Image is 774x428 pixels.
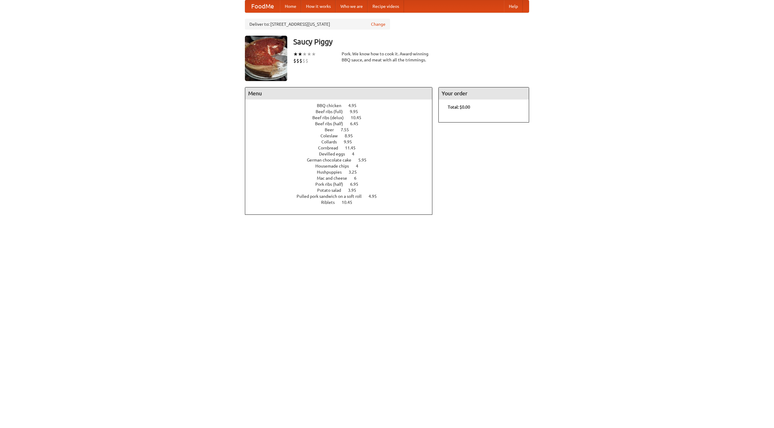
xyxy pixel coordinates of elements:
span: 10.45 [351,115,367,120]
li: $ [302,57,305,64]
li: $ [305,57,308,64]
a: Home [280,0,301,12]
span: Pulled pork sandwich on a soft roll [297,194,368,199]
a: Who we are [336,0,368,12]
span: 6.95 [350,182,364,187]
a: Devilled eggs 4 [319,152,366,156]
span: 8.95 [345,133,359,138]
span: 10.45 [342,200,358,205]
a: Beef ribs (delux) 10.45 [312,115,372,120]
span: Devilled eggs [319,152,351,156]
li: ★ [311,51,316,57]
span: 6.45 [350,121,364,126]
a: Coleslaw 8.95 [320,133,364,138]
span: German chocolate cake [307,158,357,162]
span: 6 [354,176,363,181]
li: ★ [298,51,302,57]
a: Potato salad 3.95 [317,188,367,193]
span: Hushpuppies [317,170,348,175]
a: BBQ chicken 4.95 [317,103,368,108]
h4: Your order [439,87,529,100]
a: Pork ribs (half) 6.95 [315,182,369,187]
span: Cornbread [318,145,344,150]
span: 3.95 [348,188,362,193]
li: ★ [302,51,307,57]
span: Beef ribs (full) [316,109,349,114]
a: Hushpuppies 3.25 [317,170,368,175]
b: Total: $0.00 [448,105,470,109]
a: Cornbread 11.45 [318,145,367,150]
span: BBQ chicken [317,103,347,108]
span: Beef ribs (half) [315,121,349,126]
h3: Saucy Piggy [293,36,529,48]
span: Pork ribs (half) [315,182,349,187]
li: $ [293,57,296,64]
span: Beef ribs (delux) [312,115,350,120]
a: Riblets 10.45 [321,200,363,205]
li: ★ [293,51,298,57]
a: Pulled pork sandwich on a soft roll 4.95 [297,194,388,199]
img: angular.jpg [245,36,287,81]
span: 11.45 [345,145,362,150]
a: How it works [301,0,336,12]
a: Beef ribs (half) 6.45 [315,121,369,126]
a: Change [371,21,385,27]
li: $ [296,57,299,64]
li: ★ [307,51,311,57]
a: Beef ribs (full) 9.95 [316,109,369,114]
a: Help [504,0,523,12]
a: Mac and cheese 6 [317,176,368,181]
span: Riblets [321,200,341,205]
span: Beer [325,127,340,132]
a: Housemade chips 4 [315,164,369,168]
span: Housemade chips [315,164,355,168]
a: Recipe videos [368,0,404,12]
span: 4.95 [348,103,363,108]
span: 4.95 [369,194,383,199]
span: 4 [356,164,364,168]
li: $ [299,57,302,64]
div: Pork. We know how to cook it. Award-winning BBQ sauce, and meat with all the trimmings. [342,51,432,63]
a: FoodMe [245,0,280,12]
span: 3.25 [349,170,363,175]
a: German chocolate cake 5.95 [307,158,378,162]
span: 4 [352,152,360,156]
div: Deliver to: [STREET_ADDRESS][US_STATE] [245,19,390,30]
span: Collards [321,139,343,144]
span: Mac and cheese [317,176,353,181]
span: 9.95 [344,139,358,144]
span: 5.95 [358,158,372,162]
span: Potato salad [317,188,347,193]
span: 9.95 [350,109,364,114]
span: 7.55 [341,127,355,132]
h4: Menu [245,87,432,100]
span: Coleslaw [320,133,344,138]
a: Beer 7.55 [325,127,360,132]
a: Collards 9.95 [321,139,363,144]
